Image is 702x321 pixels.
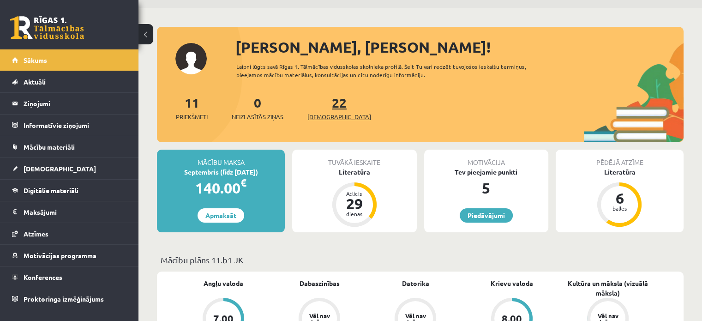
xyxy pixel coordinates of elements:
[157,150,285,167] div: Mācību maksa
[556,167,684,177] div: Literatūra
[12,180,127,201] a: Digitālie materiāli
[24,78,46,86] span: Aktuāli
[24,201,127,223] legend: Maksājumi
[232,94,283,121] a: 0Neizlasītās ziņas
[300,279,340,288] a: Dabaszinības
[292,150,416,167] div: Tuvākā ieskaite
[157,177,285,199] div: 140.00
[560,279,656,298] a: Kultūra un māksla (vizuālā māksla)
[341,191,368,196] div: Atlicis
[292,167,416,228] a: Literatūra Atlicis 29 dienas
[424,150,548,167] div: Motivācija
[12,158,127,179] a: [DEMOGRAPHIC_DATA]
[157,167,285,177] div: Septembris (līdz [DATE])
[24,186,78,194] span: Digitālie materiāli
[24,251,96,260] span: Motivācijas programma
[235,36,684,58] div: [PERSON_NAME], [PERSON_NAME]!
[12,115,127,136] a: Informatīvie ziņojumi
[240,176,246,189] span: €
[341,196,368,211] div: 29
[606,206,633,211] div: balles
[24,230,48,238] span: Atzīmes
[491,279,533,288] a: Krievu valoda
[176,112,208,121] span: Priekšmeti
[341,211,368,217] div: dienas
[12,93,127,114] a: Ziņojumi
[556,150,684,167] div: Pēdējā atzīme
[307,112,371,121] span: [DEMOGRAPHIC_DATA]
[424,177,548,199] div: 5
[12,245,127,266] a: Motivācijas programma
[292,167,416,177] div: Literatūra
[10,16,84,39] a: Rīgas 1. Tālmācības vidusskola
[204,279,243,288] a: Angļu valoda
[24,115,127,136] legend: Informatīvie ziņojumi
[606,191,633,206] div: 6
[232,112,283,121] span: Neizlasītās ziņas
[556,167,684,228] a: Literatūra 6 balles
[24,56,47,64] span: Sākums
[198,208,244,223] a: Apmaksāt
[12,288,127,309] a: Proktoringa izmēģinājums
[161,254,680,266] p: Mācību plāns 11.b1 JK
[402,279,429,288] a: Datorika
[236,62,552,79] div: Laipni lūgts savā Rīgas 1. Tālmācības vidusskolas skolnieka profilā. Šeit Tu vari redzēt tuvojošo...
[176,94,208,121] a: 11Priekšmeti
[24,143,75,151] span: Mācību materiāli
[12,49,127,71] a: Sākums
[12,223,127,244] a: Atzīmes
[424,167,548,177] div: Tev pieejamie punkti
[12,71,127,92] a: Aktuāli
[12,136,127,157] a: Mācību materiāli
[24,295,104,303] span: Proktoringa izmēģinājums
[12,201,127,223] a: Maksājumi
[307,94,371,121] a: 22[DEMOGRAPHIC_DATA]
[24,164,96,173] span: [DEMOGRAPHIC_DATA]
[12,266,127,288] a: Konferences
[24,273,62,281] span: Konferences
[24,93,127,114] legend: Ziņojumi
[460,208,513,223] a: Piedāvājumi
